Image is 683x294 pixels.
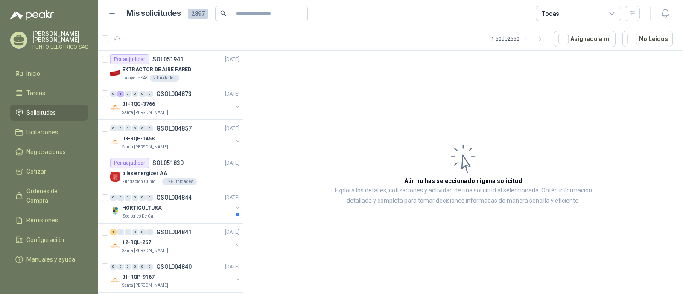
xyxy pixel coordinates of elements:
div: 0 [125,264,131,270]
span: Cotizar [26,167,46,176]
img: Company Logo [110,241,120,251]
div: 0 [139,91,146,97]
span: 2897 [188,9,208,19]
div: 0 [146,91,153,97]
button: No Leídos [622,31,673,47]
div: 0 [125,229,131,235]
a: Manuales y ayuda [10,251,88,268]
a: 0 1 0 0 0 0 GSOL004873[DATE] Company Logo01-RQG-3766Santa [PERSON_NAME] [110,89,241,116]
div: 0 [117,125,124,131]
div: 2 Unidades [150,75,179,82]
div: 0 [117,195,124,201]
img: Company Logo [110,137,120,147]
h1: Mis solicitudes [126,7,181,20]
div: 0 [146,229,153,235]
p: Santa [PERSON_NAME] [122,247,168,254]
p: pilas energizer AA [122,169,167,178]
p: [DATE] [225,194,239,202]
p: Explora los detalles, cotizaciones y actividad de una solicitud al seleccionarla. Obtén informaci... [329,186,598,206]
p: Santa [PERSON_NAME] [122,144,168,151]
span: Tareas [26,88,45,98]
a: 1 0 0 0 0 0 GSOL004841[DATE] Company Logo12-RQL-267Santa [PERSON_NAME] [110,227,241,254]
a: 0 0 0 0 0 0 GSOL004840[DATE] Company Logo01-RQP-9167Santa [PERSON_NAME] [110,262,241,289]
div: 0 [139,125,146,131]
p: GSOL004844 [156,195,192,201]
div: 126 Unidades [162,178,197,185]
p: [DATE] [225,125,239,133]
p: HORTICULTURA [122,204,162,212]
p: GSOL004840 [156,264,192,270]
a: Remisiones [10,212,88,228]
div: 0 [110,91,117,97]
p: Fundación Clínica Shaio [122,178,161,185]
div: 0 [125,91,131,97]
p: GSOL004873 [156,91,192,97]
div: 0 [125,195,131,201]
p: Santa [PERSON_NAME] [122,282,168,289]
div: 0 [125,125,131,131]
img: Company Logo [110,172,120,182]
p: PUNTO ELECTRICO SAS [32,44,88,49]
div: 1 [117,91,124,97]
p: [DATE] [225,228,239,236]
div: Por adjudicar [110,158,149,168]
button: Asignado a mi [554,31,616,47]
p: 01-RQG-3766 [122,100,155,108]
span: Solicitudes [26,108,56,117]
span: search [220,10,226,16]
a: Licitaciones [10,124,88,140]
p: Santa [PERSON_NAME] [122,109,168,116]
a: Solicitudes [10,105,88,121]
p: 01-RQP-9167 [122,273,155,281]
a: Inicio [10,65,88,82]
span: Remisiones [26,215,58,225]
div: 0 [132,264,138,270]
a: Configuración [10,232,88,248]
img: Company Logo [110,275,120,285]
p: SOL051830 [152,160,184,166]
div: 0 [146,264,153,270]
div: 0 [132,229,138,235]
span: Manuales y ayuda [26,255,75,264]
div: Por adjudicar [110,54,149,64]
div: 0 [110,195,117,201]
div: 0 [117,264,124,270]
span: Inicio [26,69,40,78]
p: [DATE] [225,159,239,167]
span: Licitaciones [26,128,58,137]
div: 0 [132,91,138,97]
p: SOL051941 [152,56,184,62]
p: 12-RQL-267 [122,239,151,247]
a: Órdenes de Compra [10,183,88,209]
a: 0 0 0 0 0 0 GSOL004857[DATE] Company Logo08-RQP-1458Santa [PERSON_NAME] [110,123,241,151]
p: Lafayette SAS [122,75,148,82]
div: 0 [117,229,124,235]
span: Órdenes de Compra [26,186,80,205]
img: Company Logo [110,102,120,113]
div: 0 [139,229,146,235]
div: 0 [139,195,146,201]
span: Configuración [26,235,64,245]
div: 0 [110,264,117,270]
p: Zoologico De Cali [122,213,156,220]
span: Negociaciones [26,147,66,157]
p: [DATE] [225,90,239,98]
p: 08-RQP-1458 [122,135,155,143]
div: 1 - 50 de 2550 [491,32,547,46]
div: 0 [132,195,138,201]
div: 0 [132,125,138,131]
a: Negociaciones [10,144,88,160]
div: 0 [110,125,117,131]
p: [DATE] [225,263,239,271]
div: 1 [110,229,117,235]
a: Cotizar [10,163,88,180]
img: Logo peakr [10,10,54,20]
div: 0 [146,125,153,131]
div: 0 [139,264,146,270]
p: [PERSON_NAME] [PERSON_NAME] [32,31,88,43]
p: EXTRACTOR DE AIRE PARED [122,66,191,74]
img: Company Logo [110,68,120,78]
h3: Aún no has seleccionado niguna solicitud [404,176,522,186]
a: Tareas [10,85,88,101]
a: Por adjudicarSOL051941[DATE] Company LogoEXTRACTOR DE AIRE PAREDLafayette SAS2 Unidades [98,51,243,85]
